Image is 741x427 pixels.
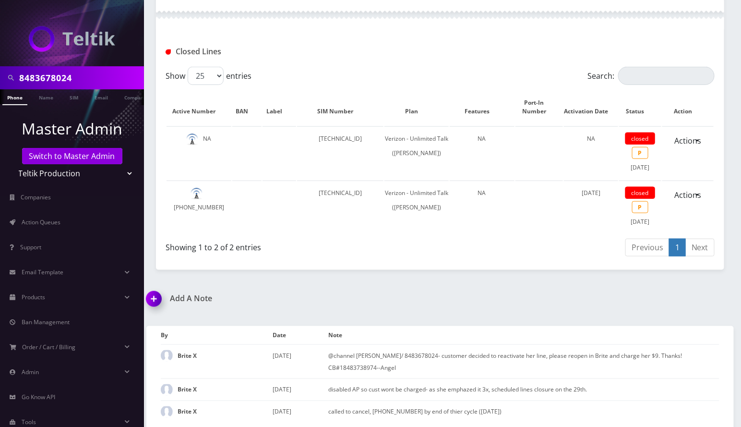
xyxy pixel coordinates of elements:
span: Companies [21,193,51,201]
th: Features: activate to sort column ascending [450,89,514,125]
th: By [161,326,273,344]
img: default.png [186,134,198,146]
td: [TECHNICAL_ID] [297,181,384,234]
td: NA [450,126,514,180]
td: [DATE] [273,344,328,378]
th: Plan: activate to sort column ascending [384,89,449,125]
a: Company [120,89,152,104]
span: Ban Management [22,318,70,326]
td: [DATE] [273,378,328,401]
strong: Brite X [178,408,197,416]
select: Showentries [188,67,224,85]
span: closed [625,133,655,145]
th: Note [328,326,719,344]
th: Port-In Number: activate to sort column ascending [515,89,563,125]
a: Email [90,89,113,104]
span: [DATE] [582,189,600,197]
th: Activation Date: activate to sort column ascending [564,89,618,125]
th: Status: activate to sort column ascending [619,89,661,125]
img: Teltik Production [29,26,115,52]
td: [DATE] [273,401,328,423]
td: disabled AP so cust wont be charged- as she emphazed it 3x, scheduled lines closure on the 29th. [328,378,719,401]
span: Tools [22,418,36,426]
img: Closed Lines [166,49,171,55]
input: Search: [618,67,715,85]
a: Previous [625,239,669,256]
th: BAN: activate to sort column ascending [232,89,262,125]
span: Action Queues [22,218,60,226]
td: [DATE] [619,181,661,234]
td: Verizon - Unlimited Talk ([PERSON_NAME]) [384,126,449,180]
span: Products [22,293,45,301]
td: [TECHNICAL_ID] [297,126,384,180]
a: Add A Note [146,294,433,303]
strong: Brite X [178,352,197,360]
td: NA [450,181,514,234]
a: Actions [668,132,707,150]
span: P [632,201,648,213]
span: Go Know API [22,393,55,401]
h1: Closed Lines [166,47,339,56]
th: Action : activate to sort column ascending [662,89,714,125]
td: @channel [PERSON_NAME]/ 8483678024- customer decided to reactivate her line, please reopen in Bri... [328,344,719,378]
span: P [632,147,648,159]
input: Search in Company [19,69,142,87]
td: Verizon - Unlimited Talk ([PERSON_NAME]) [384,181,449,234]
td: called to cancel, [PHONE_NUMBER] by end of thier cycle ([DATE]) [328,401,719,423]
img: default.png [191,188,203,200]
th: SIM Number: activate to sort column ascending [297,89,384,125]
a: Actions [668,186,707,204]
a: 1 [669,239,686,256]
a: SIM [65,89,83,104]
span: closed [625,187,655,199]
th: Date [273,326,328,344]
a: Name [34,89,58,104]
span: Support [20,243,41,251]
span: NA [587,134,595,143]
strong: Brite X [178,386,197,394]
span: Order / Cart / Billing [23,343,76,351]
td: [PHONE_NUMBER] [167,181,231,234]
label: Show entries [166,67,251,85]
span: Admin [22,368,39,376]
th: Active Number: activate to sort column descending [167,89,231,125]
label: Search: [587,67,715,85]
div: Showing 1 to 2 of 2 entries [166,238,433,253]
td: NA [167,126,231,180]
th: Label: activate to sort column ascending [263,89,296,125]
a: Phone [2,89,27,105]
span: Email Template [22,268,63,276]
td: [DATE] [619,126,661,180]
a: Switch to Master Admin [22,148,122,164]
a: Next [685,239,715,256]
